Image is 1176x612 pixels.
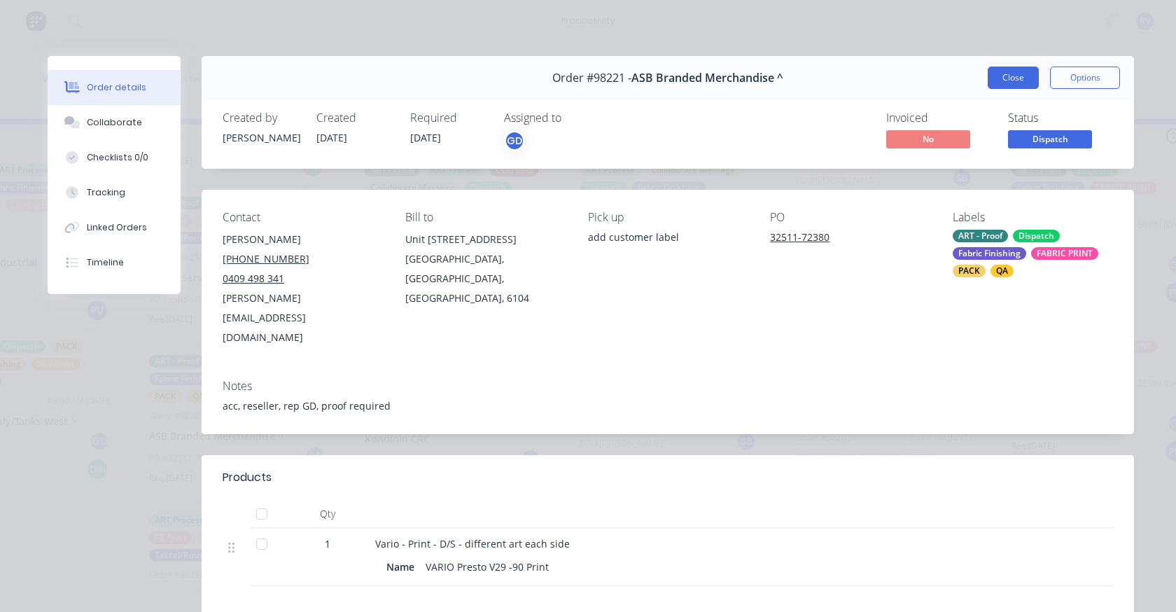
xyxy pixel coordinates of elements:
div: Contact [223,211,383,224]
div: Bill to [405,211,566,224]
span: No [886,130,970,148]
div: Name [386,557,420,577]
div: Created by [223,111,300,125]
button: Collaborate [48,105,181,140]
div: PO [770,211,930,224]
button: Checklists 0/0 [48,140,181,175]
div: Notes [223,380,1113,393]
button: Linked Orders [48,210,181,245]
span: Order #98221 - [552,71,631,85]
span: ASB Branded Merchandise ^ [631,71,783,85]
button: Options [1050,67,1120,89]
div: [GEOGRAPHIC_DATA], [GEOGRAPHIC_DATA], [GEOGRAPHIC_DATA], 6104 [405,249,566,308]
div: Timeline [87,256,124,269]
div: Dispatch [1013,230,1060,242]
span: [DATE] [316,131,347,144]
span: Dispatch [1008,130,1092,148]
div: [PERSON_NAME] [223,130,300,145]
div: Status [1008,111,1113,125]
div: Labels [953,211,1113,224]
div: QA [990,265,1014,277]
div: [PERSON_NAME] [223,230,383,249]
tcxspan: Call 32511-72380 via 3CX [770,230,829,244]
div: Assigned to [504,111,644,125]
button: Timeline [48,245,181,280]
div: Fabric Finishing [953,247,1026,260]
div: FABRIC PRINT [1031,247,1098,260]
div: acc, reseller, rep GD, proof required [223,398,1113,413]
button: Tracking [48,175,181,210]
div: add customer label [588,230,748,244]
div: Pick up [588,211,748,224]
div: Created [316,111,393,125]
div: VARIO Presto V29 -90 Print [420,557,554,577]
div: ART - Proof [953,230,1008,242]
div: Unit [STREET_ADDRESS][GEOGRAPHIC_DATA], [GEOGRAPHIC_DATA], [GEOGRAPHIC_DATA], 6104 [405,230,566,308]
div: Invoiced [886,111,991,125]
span: 1 [325,536,330,551]
button: Close [988,67,1039,89]
div: Order details [87,81,146,94]
div: Unit [STREET_ADDRESS] [405,230,566,249]
button: Dispatch [1008,130,1092,151]
div: [PERSON_NAME][EMAIL_ADDRESS][DOMAIN_NAME] [223,288,383,347]
div: Qty [286,500,370,528]
div: Linked Orders [87,221,147,234]
div: [PERSON_NAME][PHONE_NUMBER]0409 498 341[PERSON_NAME][EMAIL_ADDRESS][DOMAIN_NAME] [223,230,383,347]
button: Order details [48,70,181,105]
span: Vario - Print - D/S - different art each side [375,537,570,550]
button: GD [504,130,525,151]
div: PACK [953,265,986,277]
div: Checklists 0/0 [87,151,148,164]
div: Required [410,111,487,125]
div: Collaborate [87,116,142,129]
tcxspan: Call (08) 9477 6888 via 3CX [223,252,309,265]
span: [DATE] [410,131,441,144]
div: Products [223,469,272,486]
div: Tracking [87,186,125,199]
tcxspan: Call 0409 498 341 via 3CX [223,272,284,285]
